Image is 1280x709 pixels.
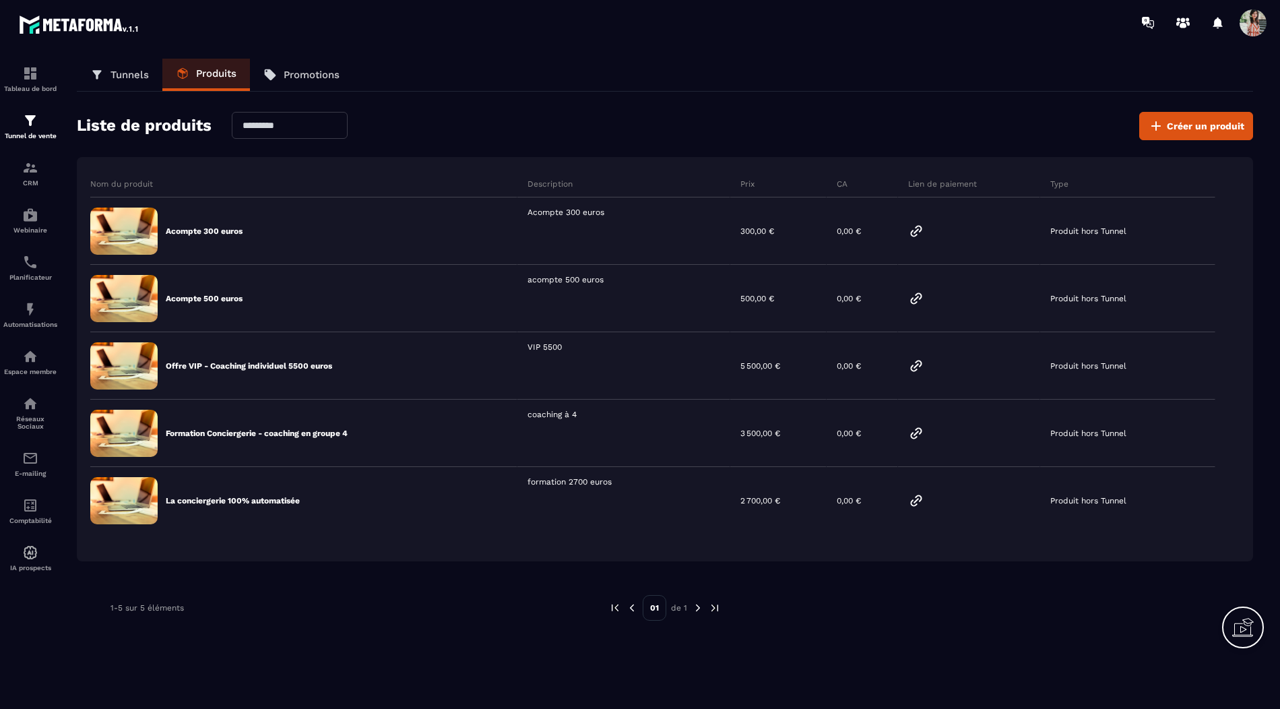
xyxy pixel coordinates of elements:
a: formationformationTableau de bord [3,55,57,102]
button: Créer un produit [1139,112,1253,140]
p: Webinaire [3,226,57,234]
p: La conciergerie 100% automatisée [166,495,300,506]
p: Description [527,179,573,189]
p: IA prospects [3,564,57,572]
img: automations [22,545,38,561]
p: CRM [3,179,57,187]
a: Tunnels [77,59,162,91]
img: automations [22,301,38,317]
h2: Liste de produits [77,112,212,140]
p: Prix [740,179,755,189]
p: CA [837,179,847,189]
p: Offre VIP - Coaching individuel 5500 euros [166,361,332,371]
img: formation-default-image.91678625.jpeg [90,477,158,524]
img: next [709,602,721,614]
a: emailemailE-mailing [3,440,57,487]
p: Lien de paiement [908,179,977,189]
img: automations [22,207,38,223]
p: Tableau de bord [3,85,57,92]
p: 01 [643,595,666,621]
p: Comptabilité [3,517,57,524]
img: formation-default-image.91678625.jpeg [90,275,158,322]
a: Produits [162,59,250,91]
p: Espace membre [3,368,57,375]
a: formationformationCRM [3,150,57,197]
img: formation [22,160,38,176]
img: next [692,602,704,614]
p: Produits [196,67,236,80]
p: Nom du produit [90,179,153,189]
p: Réseaux Sociaux [3,415,57,430]
a: accountantaccountantComptabilité [3,487,57,534]
img: formation [22,65,38,82]
img: scheduler [22,254,38,270]
a: automationsautomationsWebinaire [3,197,57,244]
img: formation-default-image.91678625.jpeg [90,208,158,255]
p: E-mailing [3,470,57,477]
a: formationformationTunnel de vente [3,102,57,150]
img: email [22,450,38,466]
p: Produit hors Tunnel [1050,226,1126,236]
a: schedulerschedulerPlanificateur [3,244,57,291]
img: prev [609,602,621,614]
p: Type [1050,179,1068,189]
p: Acompte 500 euros [166,293,243,304]
img: prev [626,602,638,614]
p: 1-5 sur 5 éléments [110,603,184,613]
p: Tunnel de vente [3,132,57,140]
img: social-network [22,396,38,412]
p: Produit hors Tunnel [1050,294,1126,303]
p: Planificateur [3,274,57,281]
p: Tunnels [110,69,149,81]
a: social-networksocial-networkRéseaux Sociaux [3,386,57,440]
img: formation-default-image.91678625.jpeg [90,410,158,457]
img: accountant [22,497,38,514]
p: Promotions [284,69,340,81]
span: Créer un produit [1167,119,1244,133]
img: automations [22,348,38,365]
p: Produit hors Tunnel [1050,429,1126,438]
p: Automatisations [3,321,57,328]
a: automationsautomationsAutomatisations [3,291,57,338]
p: Produit hors Tunnel [1050,496,1126,505]
p: Acompte 300 euros [166,226,243,237]
a: automationsautomationsEspace membre [3,338,57,386]
p: de 1 [671,603,687,613]
p: Produit hors Tunnel [1050,361,1126,371]
a: Promotions [250,59,353,91]
img: formation [22,113,38,129]
img: formation-default-image.91678625.jpeg [90,342,158,390]
p: Formation Conciergerie - coaching en groupe 4 [166,428,348,439]
img: logo [19,12,140,36]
